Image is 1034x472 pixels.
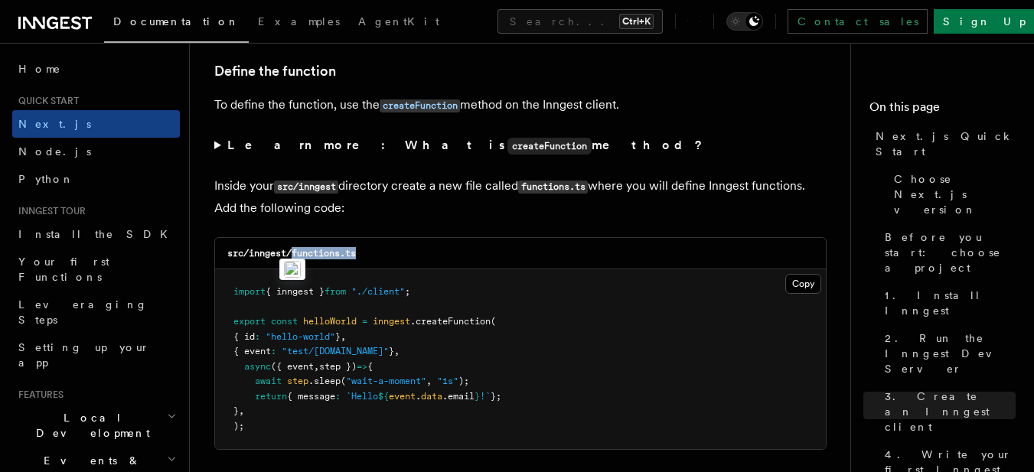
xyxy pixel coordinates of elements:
span: ); [458,376,469,386]
span: , [239,405,244,416]
span: ${ [378,391,389,402]
span: 3. Create an Inngest client [885,389,1016,435]
a: 1. Install Inngest [879,282,1016,324]
code: createFunction [380,99,460,112]
span: data [421,391,442,402]
span: step [287,376,308,386]
a: AgentKit [349,5,449,41]
span: Next.js [18,118,91,130]
span: !` [480,391,491,402]
a: Node.js [12,138,180,165]
span: "test/[DOMAIN_NAME]" [282,346,389,356]
span: Setting up your app [18,341,150,369]
span: ); [233,421,244,431]
span: `Hello [346,391,378,402]
span: . [416,391,421,402]
span: .createFunction [410,316,491,327]
span: : [271,346,276,356]
span: Your first Functions [18,256,109,283]
a: Choose Next.js version [888,165,1016,223]
span: Install the SDK [18,228,177,240]
button: Toggle dark mode [726,12,763,31]
code: createFunction [507,138,592,155]
span: Home [18,61,61,76]
span: Next.js Quick Start [876,129,1016,159]
a: Home [12,55,180,83]
span: = [362,316,367,327]
span: async [244,361,271,372]
span: : [255,331,260,342]
span: Features [12,389,64,401]
span: from [325,286,346,297]
span: .email [442,391,475,402]
a: Setting up your app [12,334,180,376]
span: 2. Run the Inngest Dev Server [885,330,1016,376]
span: Choose Next.js version [894,171,1016,217]
span: { event [233,346,271,356]
span: } [335,331,341,342]
span: return [255,391,287,402]
span: Inngest tour [12,205,86,217]
span: event [389,391,416,402]
span: } [475,391,480,402]
a: Python [12,165,180,193]
span: ({ event [271,361,314,372]
span: Leveraging Steps [18,298,148,326]
span: Documentation [113,15,240,28]
a: Before you start: choose a project [879,223,1016,282]
code: functions.ts [518,181,588,194]
strong: Learn more: What is method? [227,138,706,152]
button: Copy [785,274,821,294]
h4: On this page [869,98,1016,122]
span: ( [491,316,496,327]
span: const [271,316,298,327]
span: { message [287,391,335,402]
span: helloWorld [303,316,357,327]
a: Your first Functions [12,248,180,291]
span: "hello-world" [266,331,335,342]
span: Local Development [12,410,167,441]
a: 2. Run the Inngest Dev Server [879,324,1016,382]
p: Inside your directory create a new file called where you will define Inngest functions. Add the f... [214,175,827,219]
span: Examples [258,15,340,28]
a: 3. Create an Inngest client [879,382,1016,441]
span: Before you start: choose a project [885,229,1016,275]
span: => [357,361,367,372]
a: Next.js Quick Start [869,122,1016,165]
span: , [394,346,400,356]
span: step }) [319,361,357,372]
span: 1. Install Inngest [885,288,1016,318]
span: ; [405,286,410,297]
span: AgentKit [358,15,439,28]
span: { inngest } [266,286,325,297]
span: await [255,376,282,386]
span: , [341,331,346,342]
span: import [233,286,266,297]
span: { id [233,331,255,342]
p: To define the function, use the method on the Inngest client. [214,94,827,116]
span: : [335,391,341,402]
span: , [426,376,432,386]
a: Next.js [12,110,180,138]
kbd: Ctrl+K [619,14,654,29]
a: Define the function [214,60,336,82]
span: { [367,361,373,372]
a: Install the SDK [12,220,180,248]
span: }; [491,391,501,402]
a: Contact sales [788,9,928,34]
span: Python [18,173,74,185]
button: Search...Ctrl+K [497,9,663,34]
span: } [233,405,239,416]
a: createFunction [380,97,460,112]
a: Documentation [104,5,249,43]
span: ( [341,376,346,386]
span: export [233,316,266,327]
span: "./client" [351,286,405,297]
summary: Learn more: What iscreateFunctionmethod? [214,135,827,157]
span: "wait-a-moment" [346,376,426,386]
button: Local Development [12,404,180,447]
span: Quick start [12,95,79,107]
span: , [314,361,319,372]
span: Node.js [18,145,91,158]
span: inngest [373,316,410,327]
